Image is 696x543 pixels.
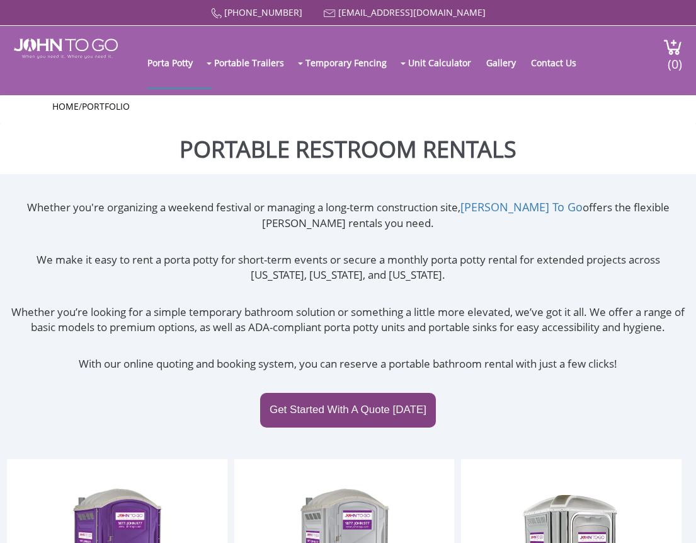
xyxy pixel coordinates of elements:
[211,8,222,19] img: Call
[408,37,484,88] a: Unit Calculator
[663,38,682,55] img: cart a
[668,45,683,73] span: (0)
[7,305,689,336] p: Whether you’re looking for a simple temporary bathroom solution or something a little more elevat...
[52,100,644,113] ul: /
[7,199,689,231] p: Whether you're organizing a weekend festival or managing a long-term construction site, offers th...
[338,6,486,18] a: [EMAIL_ADDRESS][DOMAIN_NAME]
[324,9,336,18] img: Mail
[531,37,589,88] a: Contact Us
[7,252,689,283] p: We make it easy to rent a porta potty for short-term events or secure a monthly porta potty renta...
[646,493,696,543] button: Live Chat
[224,6,302,18] a: [PHONE_NUMBER]
[214,37,297,88] a: Portable Trailers
[14,38,118,59] img: JOHN to go
[486,37,528,88] a: Gallery
[7,356,689,371] p: With our online quoting and booking system, you can reserve a portable bathroom rental with just ...
[260,393,436,427] a: Get Started With A Quote [DATE]
[305,37,399,88] a: Temporary Fencing
[460,199,583,214] a: [PERSON_NAME] To Go
[82,100,130,112] a: Portfolio
[147,37,205,88] a: Porta Potty
[52,100,79,112] a: Home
